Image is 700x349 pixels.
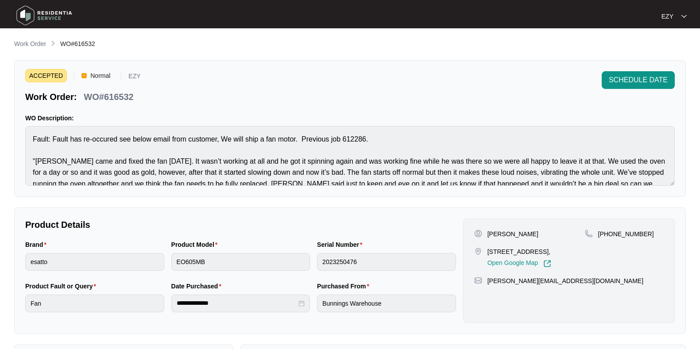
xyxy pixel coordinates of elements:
textarea: Fault: Fault has re-occured see below email from customer, We will ship a fan motor. Previous job... [25,126,675,186]
p: Product Details [25,219,456,231]
p: WO#616532 [84,91,133,103]
label: Date Purchased [171,282,225,291]
p: EZY [128,73,140,82]
span: ACCEPTED [25,69,67,82]
input: Purchased From [317,295,456,312]
img: dropdown arrow [681,14,687,19]
span: Normal [87,69,114,82]
input: Serial Number [317,253,456,271]
img: Vercel Logo [81,73,87,78]
img: map-pin [474,276,482,284]
label: Product Model [171,240,221,249]
img: user-pin [474,230,482,238]
span: WO#616532 [60,40,95,47]
img: map-pin [585,230,593,238]
label: Purchased From [317,282,373,291]
img: chevron-right [50,40,57,47]
p: [PERSON_NAME] [487,230,538,238]
button: SCHEDULE DATE [602,71,675,89]
p: Work Order [14,39,46,48]
input: Brand [25,253,164,271]
a: Work Order [12,39,48,49]
p: WO Description: [25,114,675,123]
p: [PHONE_NUMBER] [598,230,654,238]
input: Product Model [171,253,310,271]
img: Link-External [543,260,551,268]
a: Open Google Map [487,260,551,268]
label: Product Fault or Query [25,282,100,291]
span: SCHEDULE DATE [609,75,668,85]
label: Brand [25,240,50,249]
img: residentia service logo [13,2,75,29]
input: Date Purchased [177,299,297,308]
img: map-pin [474,247,482,255]
p: [STREET_ADDRESS], [487,247,551,256]
p: [PERSON_NAME][EMAIL_ADDRESS][DOMAIN_NAME] [487,276,643,285]
p: Work Order: [25,91,77,103]
input: Product Fault or Query [25,295,164,312]
label: Serial Number [317,240,366,249]
p: EZY [661,12,673,21]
